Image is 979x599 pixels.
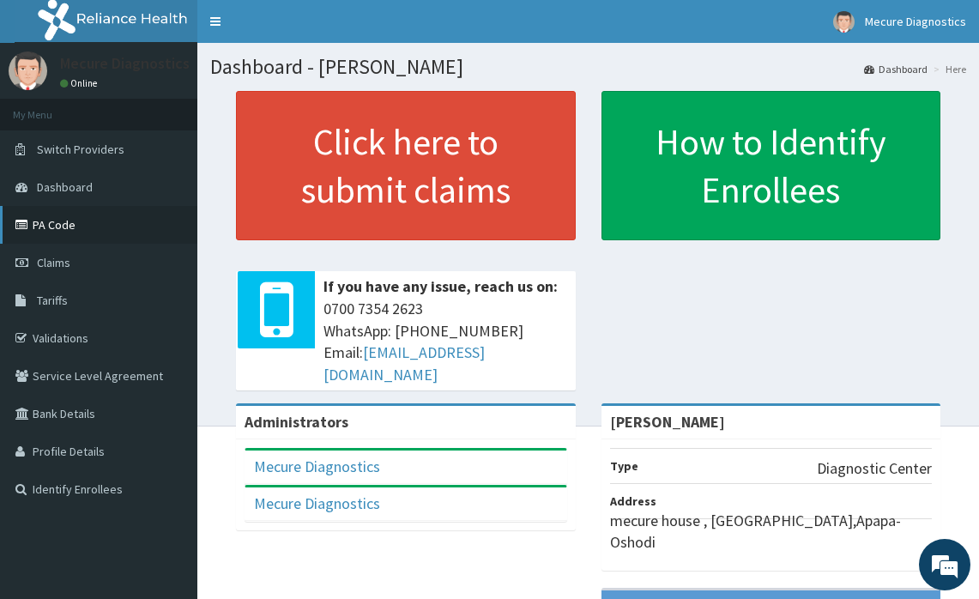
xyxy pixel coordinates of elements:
[833,11,855,33] img: User Image
[864,62,928,76] a: Dashboard
[254,457,380,476] a: Mecure Diagnostics
[323,342,485,384] a: [EMAIL_ADDRESS][DOMAIN_NAME]
[37,255,70,270] span: Claims
[210,56,966,78] h1: Dashboard - [PERSON_NAME]
[37,179,93,195] span: Dashboard
[9,408,327,469] textarea: Type your message and hit 'Enter'
[254,493,380,513] a: Mecure Diagnostics
[60,77,101,89] a: Online
[865,14,966,29] span: Mecure Diagnostics
[323,298,567,386] span: 0700 7354 2623 WhatsApp: [PHONE_NUMBER] Email:
[929,62,966,76] li: Here
[601,91,941,240] a: How to Identify Enrollees
[610,458,638,474] b: Type
[610,412,725,432] strong: [PERSON_NAME]
[245,412,348,432] b: Administrators
[32,86,69,129] img: d_794563401_company_1708531726252_794563401
[37,293,68,308] span: Tariffs
[37,142,124,157] span: Switch Providers
[89,96,288,118] div: Chat with us now
[817,457,932,480] p: Diagnostic Center
[281,9,323,50] div: Minimize live chat window
[9,51,47,90] img: User Image
[610,493,656,509] b: Address
[100,186,237,360] span: We're online!
[60,56,190,71] p: Mecure Diagnostics
[610,510,933,554] p: mecure house , [GEOGRAPHIC_DATA],Apapa-Oshodi
[236,91,576,240] a: Click here to submit claims
[323,276,558,296] b: If you have any issue, reach us on:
